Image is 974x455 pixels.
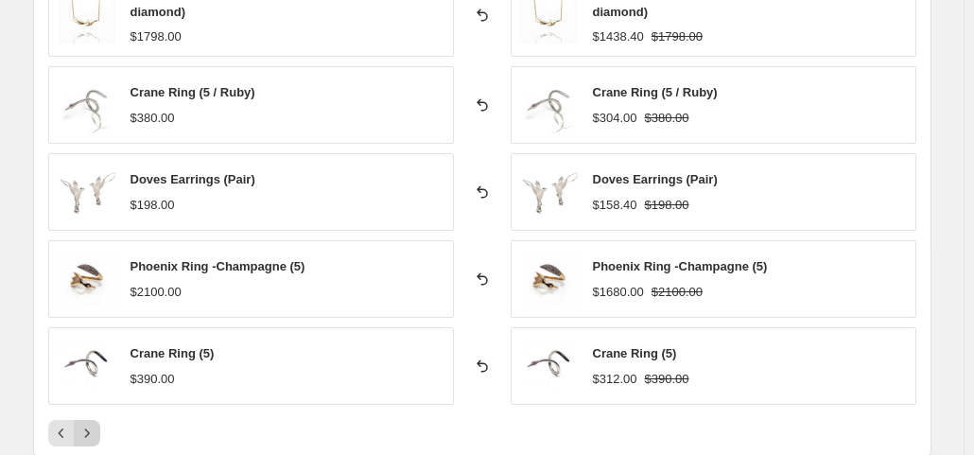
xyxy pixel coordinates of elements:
button: Previous [48,420,75,446]
span: $2100.00 [652,285,703,299]
span: Phoenix Ring -Champagne (5) [130,259,305,273]
span: $390.00 [130,372,175,386]
span: $304.00 [593,111,637,125]
img: DSC_3104_silver_80x.png [59,164,115,220]
span: $198.00 [645,198,689,212]
img: DSC-42311_silver_80x.jpg [59,77,115,133]
span: Crane Ring (5) [130,346,215,360]
img: DSC_3104_silver_80x.png [521,164,578,220]
img: DSC-6646_80x.jpg [59,251,115,307]
span: Crane Ring (5 / Ruby) [593,85,718,99]
img: DSC-5244_80x.png [521,338,578,394]
span: $1798.00 [652,29,703,44]
img: DSC-42311_silver_80x.jpg [521,77,578,133]
span: $2100.00 [130,285,182,299]
span: Doves Earrings (Pair) [130,172,255,186]
button: Next [74,420,100,446]
img: DSC-6646_80x.jpg [521,251,578,307]
span: $1680.00 [593,285,644,299]
span: $158.40 [593,198,637,212]
span: $198.00 [130,198,175,212]
span: $1438.40 [593,29,644,44]
span: $390.00 [645,372,689,386]
span: Phoenix Ring -Champagne (5) [593,259,768,273]
span: $312.00 [593,372,637,386]
span: Crane Ring (5 / Ruby) [130,85,255,99]
span: $380.00 [645,111,689,125]
nav: Pagination [48,420,100,446]
span: $380.00 [130,111,175,125]
span: Doves Earrings (Pair) [593,172,718,186]
span: Crane Ring (5) [593,346,677,360]
span: $1798.00 [130,29,182,44]
img: DSC-5244_80x.png [59,338,115,394]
